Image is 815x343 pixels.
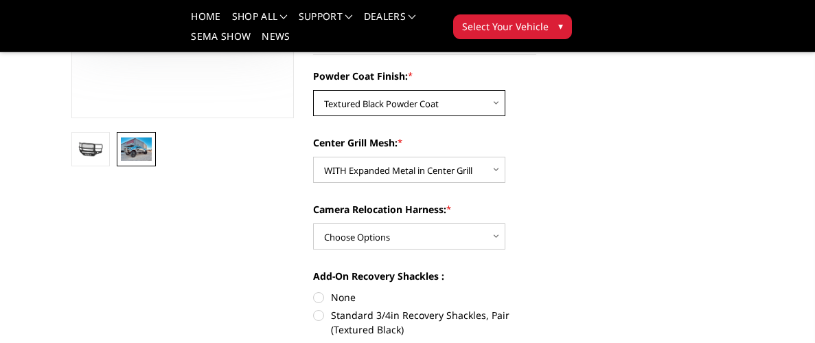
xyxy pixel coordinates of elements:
label: Camera Relocation Harness: [313,202,536,217]
a: shop all [232,12,288,32]
img: 2017-2022 Ford F250-350 - Freedom Series - Extreme Front Bumper [76,140,106,157]
button: Select Your Vehicle [453,14,572,39]
iframe: Chat Widget [746,277,815,343]
a: News [262,32,290,52]
label: None [313,290,536,305]
a: SEMA Show [191,32,251,52]
img: 2017-2022 Ford F250-350 - Freedom Series - Extreme Front Bumper [121,137,152,161]
span: ▾ [558,19,563,33]
label: Add-On Recovery Shackles : [313,269,536,283]
label: Center Grill Mesh: [313,135,536,150]
a: Support [299,12,353,32]
label: Standard 3/4in Recovery Shackles, Pair (Textured Black) [313,308,536,337]
label: Powder Coat Finish: [313,69,536,83]
a: Home [191,12,220,32]
span: Select Your Vehicle [462,19,549,34]
a: Dealers [364,12,416,32]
